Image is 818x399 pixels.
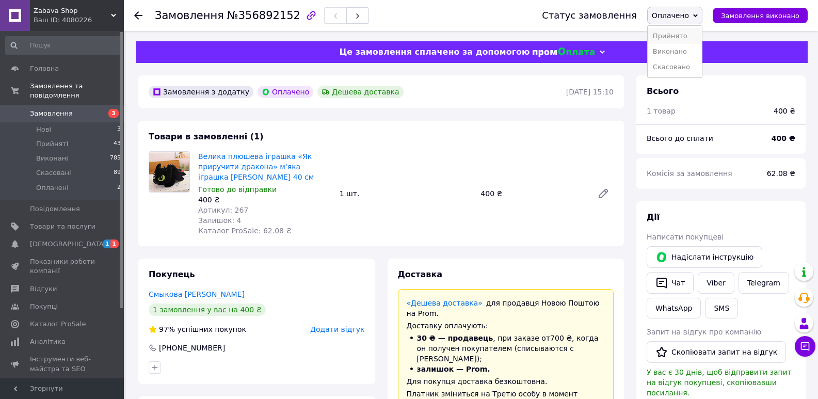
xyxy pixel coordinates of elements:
a: Велика плюшева іграшка «Як приручити дракона» м'яка іграшка [PERSON_NAME] 40 см [198,152,314,181]
a: Viber [698,272,734,294]
div: Ваш ID: 4080226 [34,15,124,25]
img: evopay logo [533,47,595,57]
div: 400 ₴ [476,186,589,201]
span: Нові [36,125,51,134]
span: Скасовані [36,168,71,178]
span: У вас є 30 днів, щоб відправити запит на відгук покупцеві, скопіювавши посилання. [647,368,792,397]
div: Для покупця доставка безкоштовна. [407,376,605,387]
span: Повідомлення [30,204,80,214]
li: , при заказе от 700 ₴ , когда он получен покупателем (списываются с [PERSON_NAME]); [407,333,605,364]
span: Написати покупцеві [647,233,724,241]
a: Редагувати [593,183,614,204]
span: 3 [108,109,119,118]
div: Повернутися назад [134,10,142,21]
li: Виконано [648,44,702,59]
div: успішних покупок [149,324,246,334]
div: 400 ₴ [774,106,795,116]
span: Прийняті [36,139,68,149]
span: Додати відгук [310,325,364,333]
span: Артикул: 267 [198,206,248,214]
span: 1 товар [647,107,676,115]
span: Це замовлення сплачено за допомогою [339,47,530,57]
span: Головна [30,64,59,73]
button: Надіслати інструкцію [647,246,762,268]
span: Відгуки [30,284,57,294]
div: Доставку оплачують: [407,321,605,331]
span: 43 [114,139,121,149]
div: Статус замовлення [542,10,637,21]
div: для продавця Новою Поштою на Prom. [407,298,605,318]
span: №356892152 [227,9,300,22]
span: 30 ₴ — продавець [417,334,493,342]
li: Прийнято [648,28,702,44]
div: Замовлення з додатку [149,86,253,98]
a: «Дешева доставка» [407,299,483,307]
div: Дешева доставка [317,86,403,98]
span: Замовлення [30,109,73,118]
span: залишок — Prom. [417,365,490,373]
span: Оплачено [652,11,689,20]
span: Доставка [398,269,443,279]
span: Залишок: 4 [198,216,242,225]
li: Скасовано [648,59,702,75]
span: Всього до сплати [647,134,713,142]
input: Пошук [5,36,122,55]
span: Дії [647,212,660,222]
div: 400 ₴ [198,195,331,205]
span: Замовлення [155,9,224,22]
span: 89 [114,168,121,178]
span: 97% [159,325,175,333]
div: 1 шт. [335,186,477,201]
button: Скопіювати запит на відгук [647,341,786,363]
span: 1 [110,240,119,248]
span: Замовлення виконано [721,12,799,20]
span: Інструменти веб-майстра та SEO [30,355,95,373]
span: Покупець [149,269,195,279]
span: Оплачені [36,183,69,193]
span: Показники роботи компанії [30,257,95,276]
a: Смыкова [PERSON_NAME] [149,290,245,298]
span: Комісія за замовлення [647,169,732,178]
span: Виконані [36,154,68,163]
span: 2 [117,183,121,193]
span: Zabava Shop [34,6,111,15]
time: [DATE] 15:10 [566,88,614,96]
span: [DEMOGRAPHIC_DATA] [30,240,106,249]
b: 400 ₴ [772,134,795,142]
a: Telegram [739,272,789,294]
span: Товари в замовленні (1) [149,132,264,141]
span: 62.08 ₴ [767,169,795,178]
span: Каталог ProSale: 62.08 ₴ [198,227,292,235]
button: Замовлення виконано [713,8,808,23]
span: Всього [647,86,679,96]
span: 3 [117,125,121,134]
a: WhatsApp [647,298,701,318]
span: Аналітика [30,337,66,346]
span: Запит на відгук про компанію [647,328,761,336]
div: Оплачено [258,86,313,98]
div: [PHONE_NUMBER] [158,343,226,353]
button: SMS [705,298,738,318]
button: Чат з покупцем [795,336,815,357]
span: Каталог ProSale [30,320,86,329]
span: Готово до відправки [198,185,277,194]
span: Замовлення та повідомлення [30,82,124,100]
span: 1 [103,240,111,248]
span: 785 [110,154,121,163]
img: Велика плюшева іграшка «Як приручити дракона» м'яка іграшка Беззубик 40 см [149,152,189,192]
span: Покупці [30,302,58,311]
button: Чат [647,272,694,294]
div: 1 замовлення у вас на 400 ₴ [149,304,266,316]
span: Товари та послуги [30,222,95,231]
